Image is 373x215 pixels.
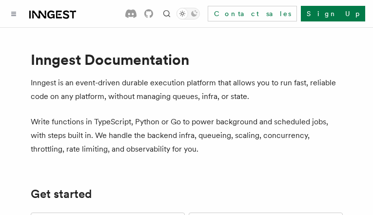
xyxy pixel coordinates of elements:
[31,76,343,103] p: Inngest is an event-driven durable execution platform that allows you to run fast, reliable code ...
[301,6,365,21] a: Sign Up
[161,8,173,20] button: Find something...
[31,187,92,201] a: Get started
[31,115,343,156] p: Write functions in TypeScript, Python or Go to power background and scheduled jobs, with steps bu...
[31,51,343,68] h1: Inngest Documentation
[177,8,200,20] button: Toggle dark mode
[8,8,20,20] button: Toggle navigation
[208,6,297,21] a: Contact sales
